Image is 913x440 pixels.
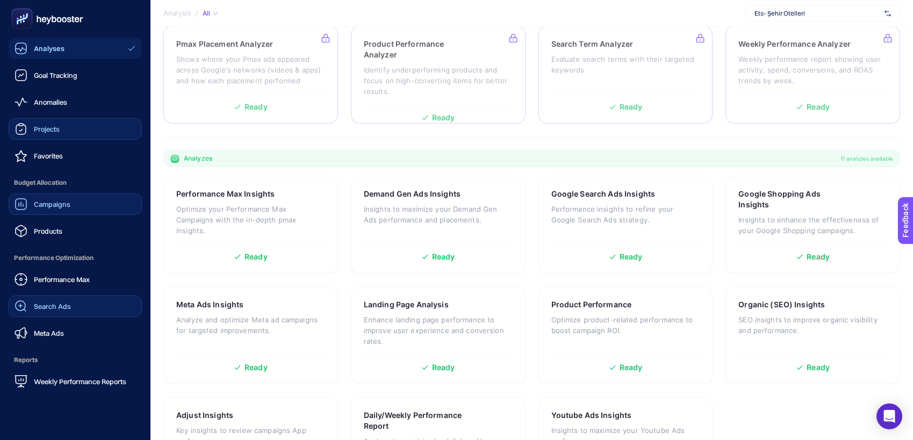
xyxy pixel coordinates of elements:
[203,9,218,18] div: All
[34,377,126,386] span: Weekly Performance Reports
[9,145,142,167] a: Favorites
[885,8,891,19] img: svg%3e
[351,26,526,124] a: Product Performance AnalyzerIdentify underperforming products and focus on high-converting items ...
[163,26,338,124] a: Pmax Placement AnalyzerShows where your Pmax ads appeared across Google's networks (videos & apps...
[538,286,713,384] a: Product PerformanceOptimize product-related performance to boost campaign ROI.Ready
[538,176,713,273] a: Google Search Ads InsightsPerformance insights to refine your Google Search Ads strategy.Ready
[163,286,338,384] a: Meta Ads InsightsAnalyze and optimize Meta ad campaigns for targeted improvements.Ready
[620,253,643,261] span: Ready
[34,44,64,53] span: Analyses
[9,64,142,86] a: Goal Tracking
[432,253,455,261] span: Ready
[364,410,479,431] h3: Daily/Weekly Performance Report
[738,189,853,210] h3: Google Shopping Ads Insights
[351,286,526,384] a: Landing Page AnalysisEnhance landing page performance to improve user experience and conversion r...
[807,364,830,371] span: Ready
[9,91,142,113] a: Anomalies
[34,200,70,208] span: Campaigns
[807,253,830,261] span: Ready
[9,38,142,59] a: Analyses
[364,189,461,199] h3: Demand Gen Ads Insights
[551,410,632,421] h3: Youtube Ads Insights
[364,314,513,347] p: Enhance landing page performance to improve user experience and conversion rates.
[364,204,513,225] p: Insights to maximize your Demand Gen Ads performance and placements.
[9,349,142,371] span: Reports
[738,314,887,336] p: SEO insights to improve organic visibility and performance.
[432,364,455,371] span: Ready
[184,154,212,163] span: Analyzes
[34,152,63,160] span: Favorites
[34,227,62,235] span: Products
[163,176,338,273] a: Performance Max InsightsOptimize your Performance Max Campaigns with the in-depth pmax insights.R...
[9,322,142,344] a: Meta Ads
[538,26,713,124] a: Search Term AnalyzerEvaluate search terms with their targeted keywordsReady
[196,9,198,17] span: /
[176,204,325,236] p: Optimize your Performance Max Campaigns with the in-depth pmax insights.
[9,193,142,215] a: Campaigns
[245,253,268,261] span: Ready
[754,9,880,18] span: Ets- Şehir Otelleri
[9,247,142,269] span: Performance Optimization
[176,299,243,310] h3: Meta Ads Insights
[176,410,233,421] h3: Adjust Insights
[176,314,325,336] p: Analyze and optimize Meta ad campaigns for targeted improvements.
[6,3,41,12] span: Feedback
[9,269,142,290] a: Performance Max
[725,286,900,384] a: Organic (SEO) InsightsSEO insights to improve organic visibility and performance.Ready
[840,154,893,163] span: 11 analyzes available
[34,71,77,80] span: Goal Tracking
[9,220,142,242] a: Products
[34,275,90,284] span: Performance Max
[34,125,60,133] span: Projects
[34,329,64,337] span: Meta Ads
[876,403,902,429] div: Open Intercom Messenger
[551,189,656,199] h3: Google Search Ads Insights
[34,98,67,106] span: Anomalies
[9,118,142,140] a: Projects
[738,214,887,236] p: Insights to enhance the effectiveness of your Google Shopping campaigns.
[551,299,632,310] h3: Product Performance
[34,302,71,311] span: Search Ads
[351,176,526,273] a: Demand Gen Ads InsightsInsights to maximize your Demand Gen Ads performance and placements.Ready
[620,364,643,371] span: Ready
[551,204,700,225] p: Performance insights to refine your Google Search Ads strategy.
[9,295,142,317] a: Search Ads
[725,176,900,273] a: Google Shopping Ads InsightsInsights to enhance the effectiveness of your Google Shopping campaig...
[738,299,825,310] h3: Organic (SEO) Insights
[725,26,900,124] a: Weekly Performance AnalyzerWeekly performance report showing user activity, spend, conversions, a...
[245,364,268,371] span: Ready
[163,9,191,18] span: Analysis
[9,371,142,392] a: Weekly Performance Reports
[364,299,449,310] h3: Landing Page Analysis
[176,189,275,199] h3: Performance Max Insights
[9,172,142,193] span: Budget Allocation
[551,314,700,336] p: Optimize product-related performance to boost campaign ROI.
